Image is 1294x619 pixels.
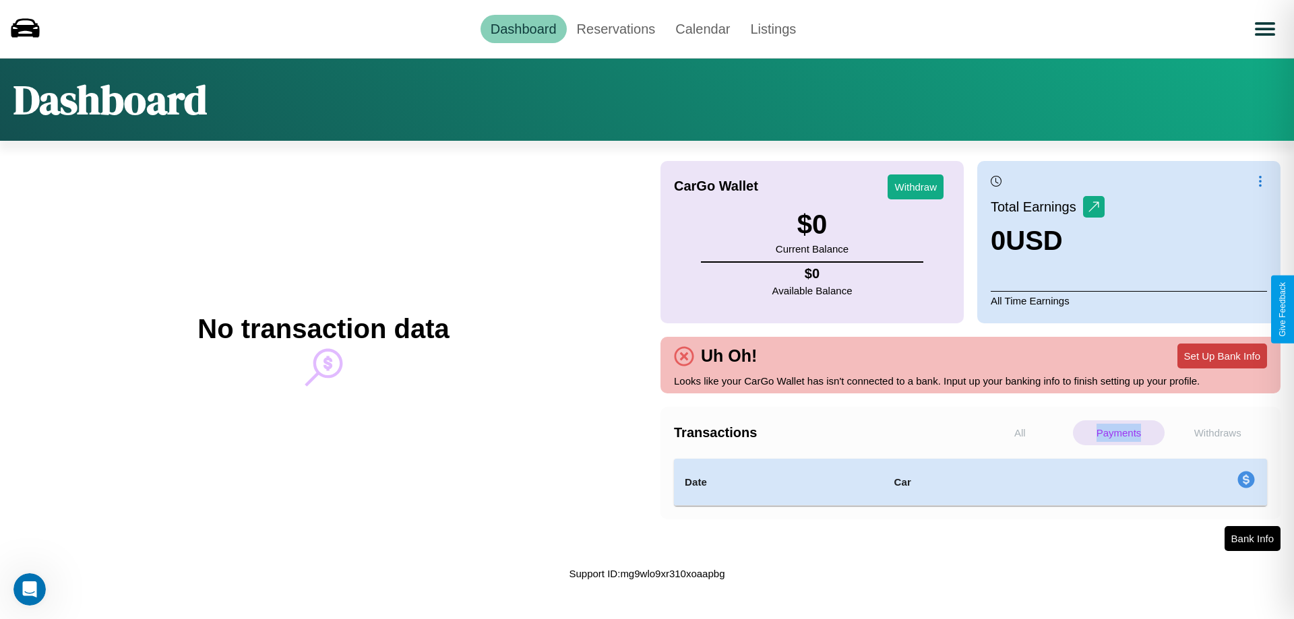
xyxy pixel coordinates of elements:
h4: Uh Oh! [694,346,764,366]
h3: 0 USD [991,226,1105,256]
h1: Dashboard [13,72,207,127]
button: Set Up Bank Info [1177,344,1267,368]
p: All [974,420,1066,445]
p: Available Balance [772,282,853,300]
h3: $ 0 [776,209,849,240]
a: Reservations [567,15,666,43]
div: Give Feedback [1278,282,1287,337]
p: Looks like your CarGo Wallet has isn't connected to a bank. Input up your banking info to finish ... [674,372,1267,390]
p: All Time Earnings [991,291,1267,310]
p: Support ID: mg9wlo9xr310xoaapbg [569,564,725,583]
table: simple table [674,459,1267,506]
a: Calendar [665,15,740,43]
a: Listings [740,15,806,43]
p: Current Balance [776,240,849,258]
p: Payments [1073,420,1165,445]
h4: Date [685,474,872,490]
p: Total Earnings [991,195,1083,219]
h4: $ 0 [772,266,853,282]
iframe: Intercom live chat [13,573,46,606]
button: Withdraw [888,174,944,199]
h4: CarGo Wallet [674,178,758,194]
p: Withdraws [1171,420,1264,445]
h4: Transactions [674,425,970,441]
button: Bank Info [1225,526,1281,551]
button: Open menu [1246,10,1284,48]
a: Dashboard [481,15,567,43]
h4: Car [894,474,1057,490]
h2: No transaction data [197,314,449,344]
